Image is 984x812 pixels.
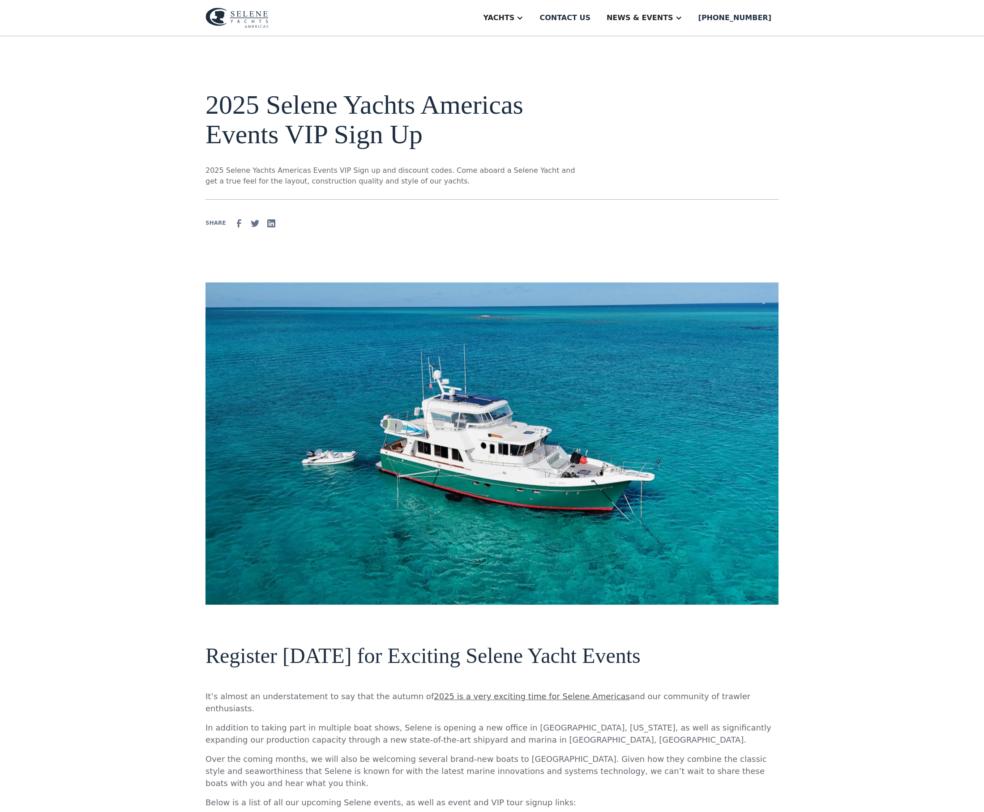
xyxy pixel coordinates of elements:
div: Contact us [539,13,590,23]
p: Below is a list of all our upcoming Selene events, as well as event and VIP tour signup links: [205,796,779,808]
img: Linkedin [266,218,277,229]
div: [PHONE_NUMBER] [698,13,771,23]
img: Twitter [250,218,261,229]
div: News & EVENTS [607,13,673,23]
p: In addition to taking part in multiple boat shows, Selene is opening a new office in [GEOGRAPHIC_... [205,722,779,746]
img: 2025 Selene Yachts Americas Events VIP Sign Up [205,282,779,605]
div: SHARE [205,219,226,227]
h2: Register [DATE] for Exciting Selene Yacht Events [205,644,779,668]
h1: 2025 Selene Yachts Americas Events VIP Sign Up [205,90,578,149]
div: Yachts [483,13,514,23]
img: logo [205,8,269,28]
p: Over the coming months, we will also be welcoming several brand-new boats to [GEOGRAPHIC_DATA]. G... [205,753,779,789]
p: 2025 Selene Yachts Americas Events VIP Sign up and discount codes. Come aboard a Selene Yacht and... [205,165,578,187]
a: 2025 is a very exciting time for Selene Americas [434,692,630,701]
img: facebook [234,218,244,229]
p: ‍ It’s almost an understatement to say that the autumn of and our community of trawler enthusiasts. [205,678,779,714]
